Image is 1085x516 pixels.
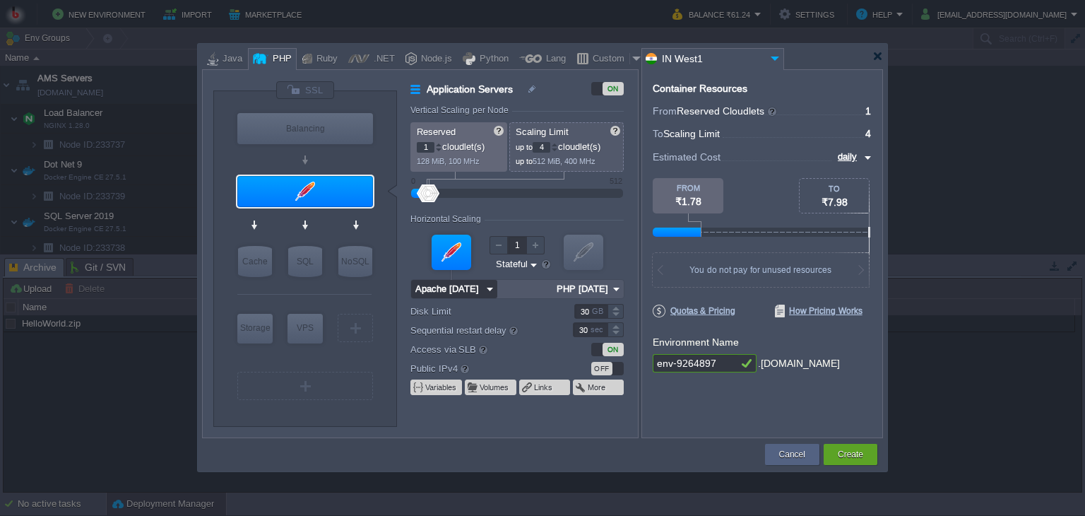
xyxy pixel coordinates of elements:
div: VPS [287,314,323,342]
span: Scaling Limit [663,128,720,139]
div: Custom [588,49,629,70]
button: Create [838,447,863,462]
span: 128 MiB, 100 MHz [417,157,480,165]
span: ₹7.98 [822,197,848,208]
p: cloudlet(s) [516,138,619,153]
span: 512 MiB, 400 MHz [533,157,595,165]
div: Cache [238,246,272,277]
div: .[DOMAIN_NAME] [758,354,840,373]
div: Create New Layer [338,314,373,342]
label: Access via SLB [410,341,554,357]
div: 512 [610,177,622,185]
div: Storage Containers [237,314,273,344]
label: Sequential restart delay [410,322,554,338]
div: Ruby [312,49,338,70]
div: Application Servers [237,176,373,207]
div: FROM [653,184,723,192]
button: Volumes [480,382,510,393]
button: Variables [425,382,458,393]
p: cloudlet(s) [417,138,502,153]
div: Lang [542,49,566,70]
button: Cancel [779,447,805,462]
span: 1 [865,105,871,117]
div: sec [591,323,606,336]
span: up to [516,157,533,165]
label: Public IPv4 [410,360,554,376]
div: ON [603,82,624,95]
div: Load Balancer [237,113,373,144]
span: 4 [865,128,871,139]
span: Quotas & Pricing [653,305,735,317]
div: Create New Layer [237,372,373,400]
div: 0 [411,177,415,185]
span: ₹1.78 [675,196,701,207]
div: SQL Databases [288,246,322,277]
div: Horizontal Scaling [410,214,485,224]
label: Disk Limit [410,304,554,319]
span: Reserved [417,127,456,137]
span: From [653,105,677,117]
div: TO [800,184,869,193]
span: To [653,128,663,139]
span: Reserved Cloudlets [677,105,778,117]
div: Container Resources [653,83,747,94]
div: Vertical Scaling per Node [410,105,512,115]
div: NoSQL Databases [338,246,372,277]
label: Environment Name [653,336,739,348]
div: .NET [369,49,395,70]
div: OFF [591,362,612,375]
button: Links [534,382,554,393]
div: PHP [268,49,292,70]
div: Elastic VPS [287,314,323,344]
div: Balancing [237,113,373,144]
span: Estimated Cost [653,149,721,165]
div: Storage [237,314,273,342]
span: up to [516,143,533,151]
div: SQL [288,246,322,277]
span: How Pricing Works [775,305,862,317]
span: Scaling Limit [516,127,569,137]
div: NoSQL [338,246,372,277]
button: More [588,382,607,393]
div: GB [592,305,606,318]
div: Java [218,49,242,70]
div: Python [475,49,509,70]
div: Node.js [417,49,452,70]
div: ON [603,343,624,356]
